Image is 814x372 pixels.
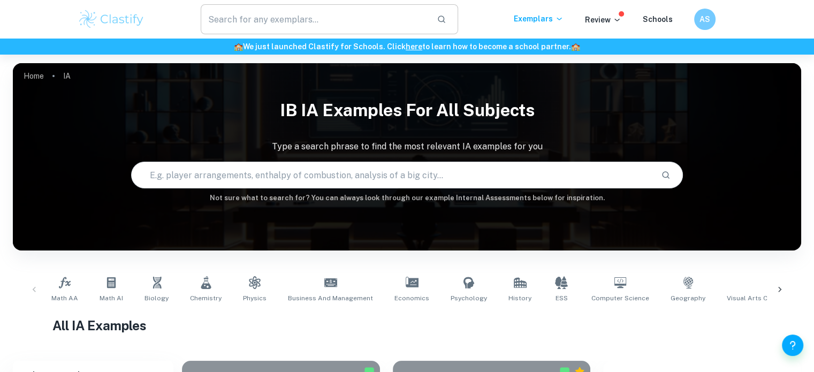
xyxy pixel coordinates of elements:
[24,69,44,83] a: Home
[585,14,621,26] p: Review
[643,15,673,24] a: Schools
[698,13,711,25] h6: AS
[13,140,801,153] p: Type a search phrase to find the most relevant IA examples for you
[52,316,762,335] h1: All IA Examples
[451,293,487,303] span: Psychology
[508,293,531,303] span: History
[234,42,243,51] span: 🏫
[671,293,705,303] span: Geography
[394,293,429,303] span: Economics
[63,70,71,82] p: IA
[514,13,564,25] p: Exemplars
[201,4,429,34] input: Search for any exemplars...
[556,293,568,303] span: ESS
[132,160,652,190] input: E.g. player arrangements, enthalpy of combustion, analysis of a big city...
[13,93,801,127] h1: IB IA examples for all subjects
[243,293,267,303] span: Physics
[13,193,801,203] h6: Not sure what to search for? You can always look through our example Internal Assessments below f...
[144,293,169,303] span: Biology
[100,293,123,303] span: Math AI
[694,9,716,30] button: AS
[78,9,146,30] img: Clastify logo
[288,293,373,303] span: Business and Management
[51,293,78,303] span: Math AA
[406,42,422,51] a: here
[782,335,803,356] button: Help and Feedback
[591,293,649,303] span: Computer Science
[190,293,222,303] span: Chemistry
[2,41,812,52] h6: We just launched Clastify for Schools. Click to learn how to become a school partner.
[657,166,675,184] button: Search
[571,42,580,51] span: 🏫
